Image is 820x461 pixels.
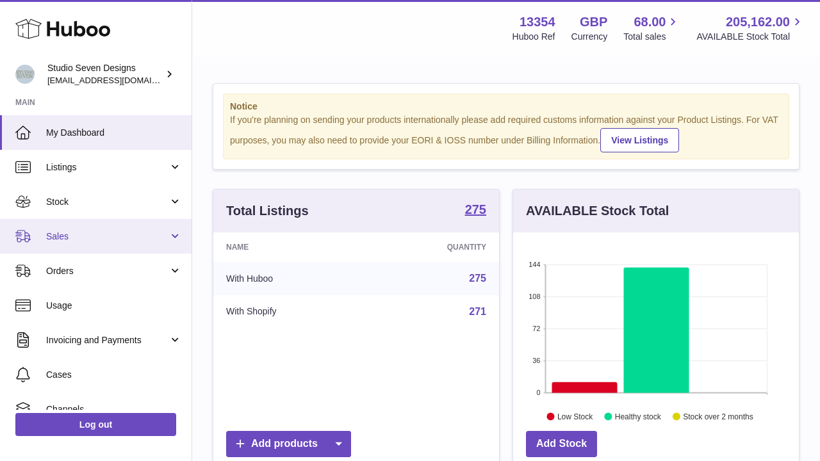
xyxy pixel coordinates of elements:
[46,265,168,277] span: Orders
[367,232,499,262] th: Quantity
[536,389,540,396] text: 0
[46,300,182,312] span: Usage
[634,13,666,31] span: 68.00
[465,203,486,216] strong: 275
[226,431,351,457] a: Add products
[46,403,182,416] span: Channels
[580,13,607,31] strong: GBP
[46,334,168,346] span: Invoicing and Payments
[529,293,540,300] text: 108
[557,412,593,421] text: Low Stock
[526,202,669,220] h3: AVAILABLE Stock Total
[226,202,309,220] h3: Total Listings
[683,412,753,421] text: Stock over 2 months
[532,357,540,364] text: 36
[469,306,486,317] a: 271
[213,232,367,262] th: Name
[623,13,680,43] a: 68.00 Total sales
[46,127,182,139] span: My Dashboard
[15,65,35,84] img: contact.studiosevendesigns@gmail.com
[526,431,597,457] a: Add Stock
[46,230,168,243] span: Sales
[47,62,163,86] div: Studio Seven Designs
[465,203,486,218] a: 275
[529,261,540,268] text: 144
[230,101,782,113] strong: Notice
[600,128,679,152] a: View Listings
[46,196,168,208] span: Stock
[213,295,367,328] td: With Shopify
[696,13,805,43] a: 205,162.00 AVAILABLE Stock Total
[213,262,367,295] td: With Huboo
[469,273,486,284] a: 275
[615,412,662,421] text: Healthy stock
[532,325,540,332] text: 72
[696,31,805,43] span: AVAILABLE Stock Total
[230,114,782,152] div: If you're planning on sending your products internationally please add required customs informati...
[46,161,168,174] span: Listings
[47,75,188,85] span: [EMAIL_ADDRESS][DOMAIN_NAME]
[520,13,555,31] strong: 13354
[571,31,608,43] div: Currency
[623,31,680,43] span: Total sales
[46,369,182,381] span: Cases
[726,13,790,31] span: 205,162.00
[15,413,176,436] a: Log out
[512,31,555,43] div: Huboo Ref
